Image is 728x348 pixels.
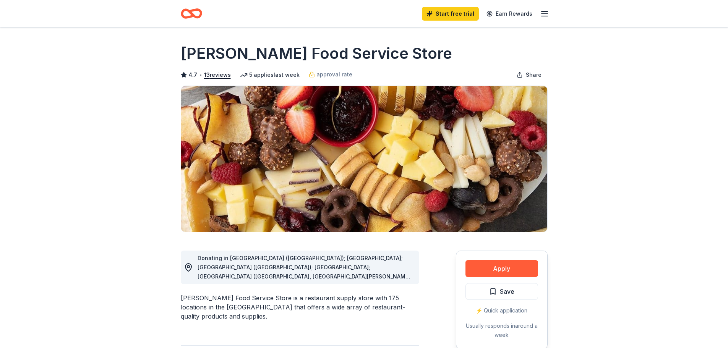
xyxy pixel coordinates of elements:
button: Save [465,283,538,300]
button: Share [511,67,548,83]
button: Apply [465,260,538,277]
div: [PERSON_NAME] Food Service Store is a restaurant supply store with 175 locations in the [GEOGRAPH... [181,293,419,321]
div: Usually responds in around a week [465,321,538,340]
a: approval rate [309,70,352,79]
div: ⚡️ Quick application [465,306,538,315]
span: • [199,72,202,78]
h1: [PERSON_NAME] Food Service Store [181,43,452,64]
span: approval rate [316,70,352,79]
div: 5 applies last week [240,70,300,79]
span: Share [526,70,542,79]
img: Image for Gordon Food Service Store [181,86,547,232]
a: Start free trial [422,7,479,21]
span: Save [500,286,514,296]
span: 4.7 [188,70,197,79]
a: Home [181,5,202,23]
a: Earn Rewards [482,7,537,21]
button: 13reviews [204,70,231,79]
